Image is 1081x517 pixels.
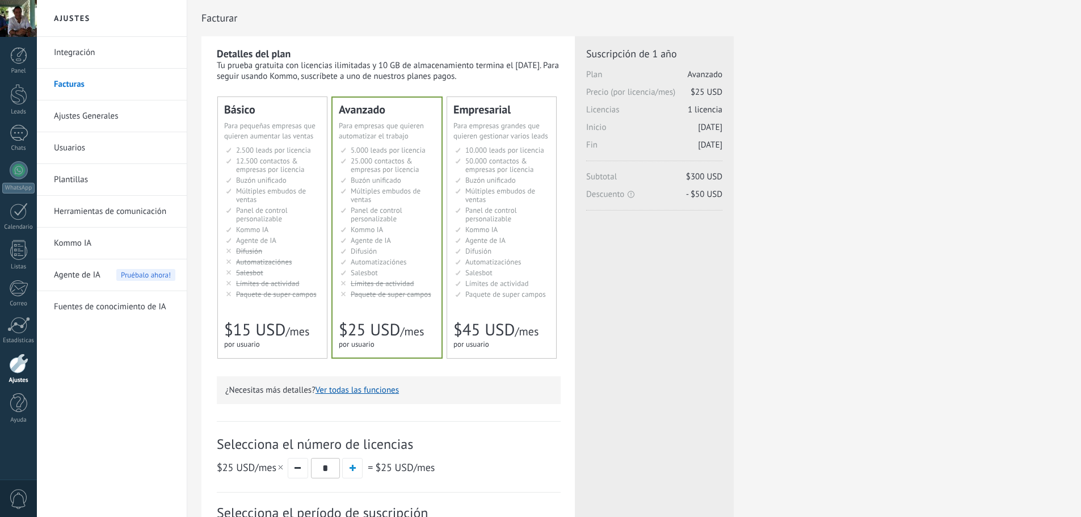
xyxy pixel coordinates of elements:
[201,12,237,24] span: Facturar
[465,205,517,224] span: Panel de control personalizable
[691,87,722,98] span: $25 USD
[54,100,175,132] a: Ajustes Generales
[375,461,413,474] span: $25 USD
[465,268,493,278] span: Salesbot
[465,236,506,245] span: Agente de IA
[453,104,550,115] div: Empresarial
[515,324,539,339] span: /mes
[351,225,383,234] span: Kommo IA
[54,291,175,323] a: Fuentes de conocimiento de IA
[351,268,378,278] span: Salesbot
[236,268,263,278] span: Salesbot
[217,435,561,453] span: Selecciona el número de licencias
[2,145,35,152] div: Chats
[236,205,288,224] span: Panel de control personalizable
[236,156,304,174] span: 12.500 contactos & empresas por licencia
[217,461,255,474] span: $25 USD
[236,236,276,245] span: Agente de IA
[2,417,35,424] div: Ayuda
[465,279,529,288] span: Límites de actividad
[351,145,426,155] span: 5.000 leads por licencia
[37,228,187,259] li: Kommo IA
[453,339,489,349] span: por usuario
[37,291,187,322] li: Fuentes de conocimiento de IA
[224,104,321,115] div: Básico
[586,140,722,157] span: Fin
[586,104,722,122] span: Licencias
[2,108,35,116] div: Leads
[2,300,35,308] div: Correo
[37,37,187,69] li: Integración
[2,68,35,75] div: Panel
[236,175,287,185] span: Buzón unificado
[586,171,722,189] span: Subtotal
[339,339,375,349] span: por usuario
[465,156,533,174] span: 50.000 contactos & empresas por licencia
[116,269,175,281] span: Pruébalo ahora!
[339,104,435,115] div: Avanzado
[465,246,491,256] span: Difusión
[236,279,300,288] span: Límites de actividad
[465,225,498,234] span: Kommo IA
[465,145,544,155] span: 10.000 leads por licencia
[351,156,419,174] span: 25.000 contactos & empresas por licencia
[2,224,35,231] div: Calendario
[236,289,317,299] span: Paquete de super campos
[400,324,424,339] span: /mes
[586,47,722,60] span: Suscripción de 1 año
[351,279,414,288] span: Límites de actividad
[54,132,175,164] a: Usuarios
[339,319,400,341] span: $25 USD
[37,196,187,228] li: Herramientas de comunicación
[225,385,552,396] p: ¿Necesitas más detalles?
[351,175,401,185] span: Buzón unificado
[351,246,377,256] span: Difusión
[54,228,175,259] a: Kommo IA
[37,100,187,132] li: Ajustes Generales
[351,257,407,267] span: Automatizaciónes
[465,175,516,185] span: Buzón unificado
[465,257,521,267] span: Automatizaciónes
[217,47,291,60] b: Detalles del plan
[54,37,175,69] a: Integración
[217,60,561,82] div: Tu prueba gratuita con licencias ilimitadas y 10 GB de almacenamiento termina el [DATE]. Para seg...
[453,319,515,341] span: $45 USD
[236,257,292,267] span: Automatizaciónes
[224,319,285,341] span: $15 USD
[586,122,722,140] span: Inicio
[54,164,175,196] a: Plantillas
[2,337,35,344] div: Estadísticas
[236,145,311,155] span: 2.500 leads por licencia
[586,69,722,87] span: Plan
[686,189,722,200] span: - $50 USD
[54,196,175,228] a: Herramientas de comunicación
[2,263,35,271] div: Listas
[351,186,420,204] span: Múltiples embudos de ventas
[351,289,431,299] span: Paquete de super campos
[224,121,316,141] span: Para pequeñas empresas que quieren aumentar las ventas
[37,164,187,196] li: Plantillas
[236,186,306,204] span: Múltiples embudos de ventas
[37,259,187,291] li: Agente de IA
[37,69,187,100] li: Facturas
[368,461,373,474] span: =
[236,225,268,234] span: Kommo IA
[351,236,391,245] span: Agente de IA
[465,289,546,299] span: Paquete de super campos
[586,87,722,104] span: Precio (por licencia/mes)
[54,259,100,291] span: Agente de IA
[224,339,260,349] span: por usuario
[54,69,175,100] a: Facturas
[217,461,285,474] span: /mes
[316,385,399,396] button: Ver todas las funciones
[37,132,187,164] li: Usuarios
[465,186,535,204] span: Múltiples embudos de ventas
[453,121,548,141] span: Para empresas grandes que quieren gestionar varios leads
[698,140,722,150] span: [DATE]
[236,246,262,256] span: Difusión
[2,183,35,194] div: WhatsApp
[698,122,722,133] span: [DATE]
[688,104,722,115] span: 1 licencia
[285,324,309,339] span: /mes
[351,205,402,224] span: Panel de control personalizable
